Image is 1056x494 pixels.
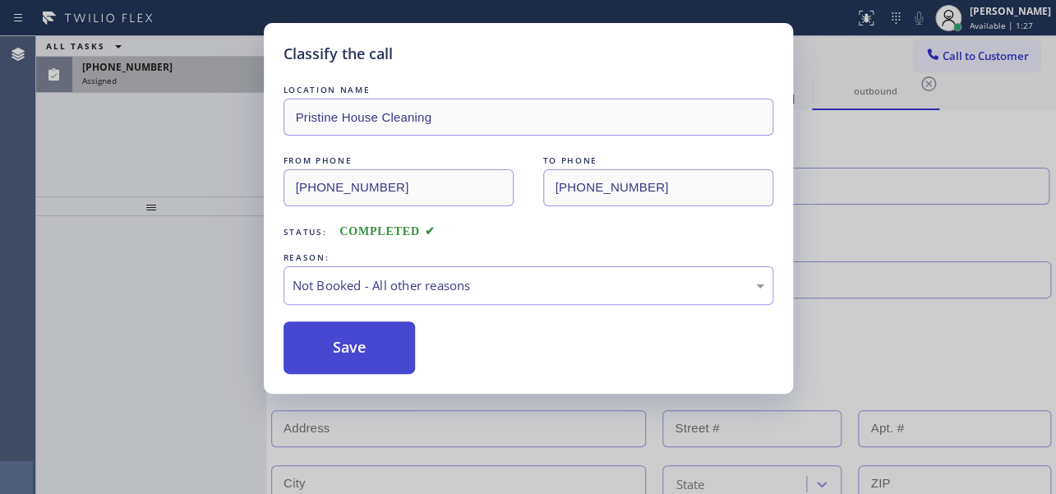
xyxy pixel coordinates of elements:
div: FROM PHONE [284,152,514,169]
div: REASON: [284,249,773,266]
input: To phone [543,169,773,206]
span: COMPLETED [339,225,435,238]
div: Not Booked - All other reasons [293,276,764,295]
input: From phone [284,169,514,206]
h5: Classify the call [284,43,393,65]
span: Status: [284,226,327,238]
div: TO PHONE [543,152,773,169]
button: Save [284,321,416,374]
div: LOCATION NAME [284,81,773,99]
